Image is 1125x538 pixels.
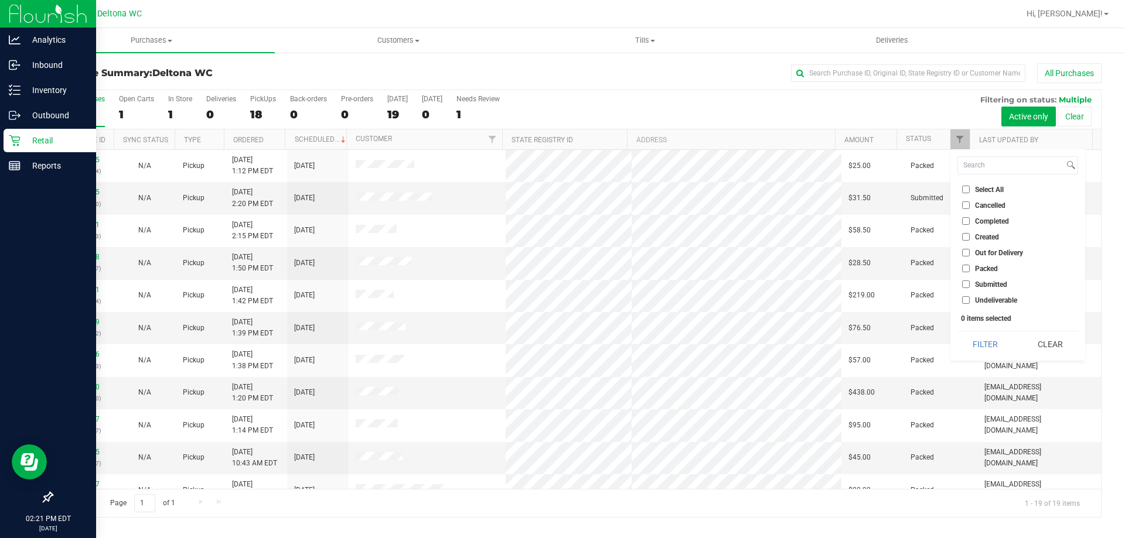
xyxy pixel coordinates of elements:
[138,258,151,269] button: N/A
[962,296,970,304] input: Undeliverable
[183,225,204,236] span: Pickup
[138,259,151,267] span: Not Applicable
[138,486,151,494] span: Not Applicable
[456,108,500,121] div: 1
[183,387,204,398] span: Pickup
[769,28,1015,53] a: Deliveries
[138,193,151,204] button: N/A
[975,186,1004,193] span: Select All
[341,108,373,121] div: 0
[962,186,970,193] input: Select All
[911,225,934,236] span: Packed
[138,225,151,236] button: N/A
[21,83,91,97] p: Inventory
[290,108,327,121] div: 0
[975,281,1007,288] span: Submitted
[791,64,1025,82] input: Search Purchase ID, Original ID, State Registry ID or Customer Name...
[232,382,273,404] span: [DATE] 1:20 PM EDT
[1058,107,1092,126] button: Clear
[232,252,273,274] span: [DATE] 1:50 PM EDT
[5,524,91,533] p: [DATE]
[9,109,21,121] inline-svg: Outbound
[275,35,521,46] span: Customers
[294,193,315,204] span: [DATE]
[138,324,151,332] span: Not Applicable
[422,95,442,103] div: [DATE]
[183,420,204,431] span: Pickup
[294,452,315,463] span: [DATE]
[232,187,273,209] span: [DATE] 2:20 PM EDT
[67,383,100,391] a: 11984370
[232,479,277,501] span: [DATE] 12:28 PM EDT
[183,193,204,204] span: Pickup
[975,234,999,241] span: Created
[522,35,768,46] span: Tills
[138,421,151,429] span: Not Applicable
[1027,9,1103,18] span: Hi, [PERSON_NAME]!
[138,452,151,463] button: N/A
[911,387,934,398] span: Packed
[138,387,151,398] button: N/A
[294,323,315,334] span: [DATE]
[9,135,21,146] inline-svg: Retail
[294,485,315,496] span: [DATE]
[848,452,871,463] span: $45.00
[183,355,204,366] span: Pickup
[9,34,21,46] inline-svg: Analytics
[52,68,401,78] h3: Purchase Summary:
[134,494,155,512] input: 1
[911,193,943,204] span: Submitted
[232,317,273,339] span: [DATE] 1:39 PM EDT
[962,280,970,288] input: Submitted
[1015,494,1089,512] span: 1 - 19 of 19 items
[848,420,871,431] span: $95.00
[97,9,142,19] span: Deltona WC
[138,420,151,431] button: N/A
[67,318,100,326] a: 11984529
[911,258,934,269] span: Packed
[980,95,1056,104] span: Filtering on status:
[9,160,21,172] inline-svg: Reports
[456,95,500,103] div: Needs Review
[979,136,1038,144] a: Last Updated By
[387,95,408,103] div: [DATE]
[138,485,151,496] button: N/A
[232,220,273,242] span: [DATE] 2:15 PM EDT
[844,136,874,144] a: Amount
[341,95,373,103] div: Pre-orders
[183,160,204,172] span: Pickup
[911,420,934,431] span: Packed
[183,258,204,269] span: Pickup
[183,290,204,301] span: Pickup
[294,387,315,398] span: [DATE]
[962,265,970,272] input: Packed
[138,291,151,299] span: Not Applicable
[168,108,192,121] div: 1
[848,160,871,172] span: $25.00
[9,84,21,96] inline-svg: Inventory
[138,226,151,234] span: Not Applicable
[183,323,204,334] span: Pickup
[848,258,871,269] span: $28.50
[28,28,275,53] a: Purchases
[848,387,875,398] span: $438.00
[906,135,931,143] a: Status
[123,136,168,144] a: Sync Status
[962,249,970,256] input: Out for Delivery
[422,108,442,121] div: 0
[250,108,276,121] div: 18
[67,415,100,423] a: 11984347
[67,480,100,488] a: 11984107
[848,485,871,496] span: $20.00
[152,67,213,78] span: Deltona WC
[848,323,871,334] span: $76.50
[294,420,315,431] span: [DATE]
[138,160,151,172] button: N/A
[233,136,264,144] a: Ordered
[848,355,871,366] span: $57.00
[138,290,151,301] button: N/A
[975,218,1009,225] span: Completed
[512,136,573,144] a: State Registry ID
[483,129,502,149] a: Filter
[21,133,91,148] p: Retail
